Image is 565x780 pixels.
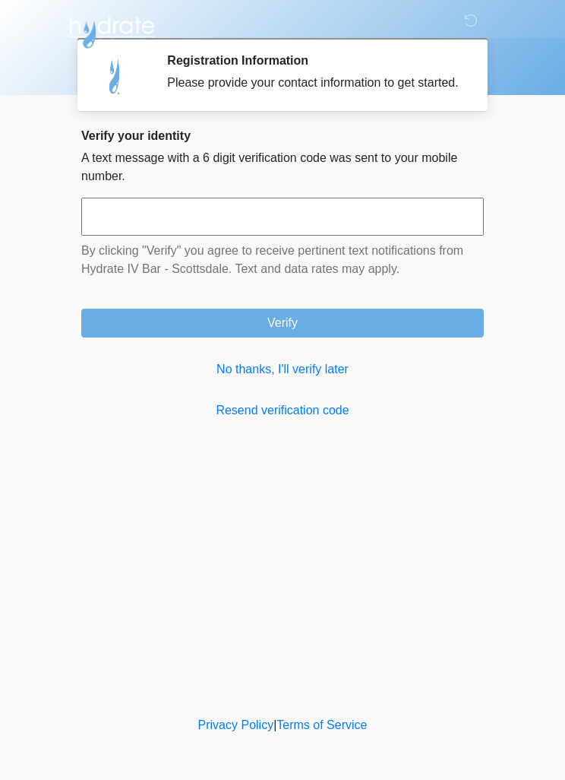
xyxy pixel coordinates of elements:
a: Resend verification code [81,401,484,420]
button: Verify [81,309,484,338]
a: Terms of Service [276,718,367,731]
h2: Verify your identity [81,128,484,143]
img: Agent Avatar [93,53,138,99]
a: Privacy Policy [198,718,274,731]
p: By clicking "Verify" you agree to receive pertinent text notifications from Hydrate IV Bar - Scot... [81,242,484,278]
div: Please provide your contact information to get started. [167,74,461,92]
a: | [273,718,276,731]
p: A text message with a 6 digit verification code was sent to your mobile number. [81,149,484,185]
img: Hydrate IV Bar - Scottsdale Logo [66,11,157,49]
a: No thanks, I'll verify later [81,360,484,379]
